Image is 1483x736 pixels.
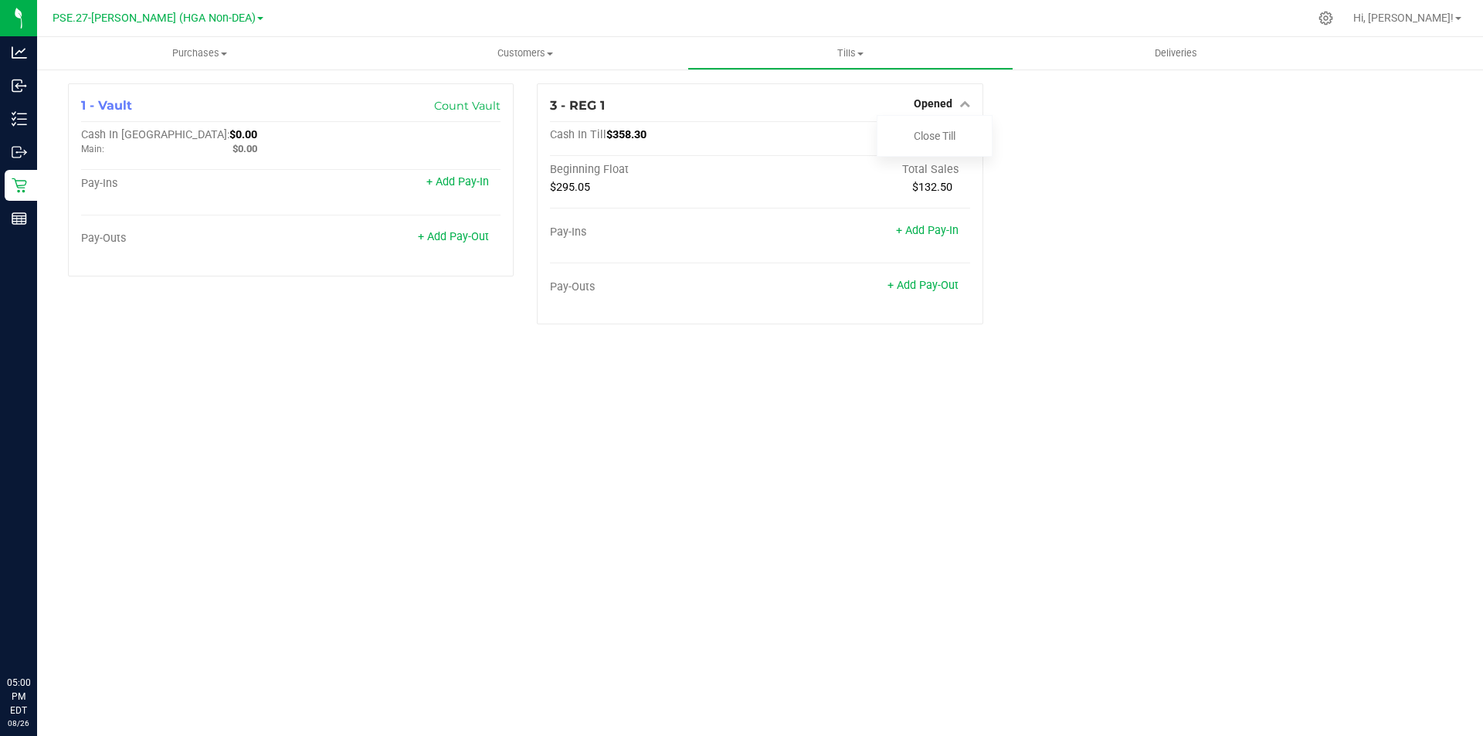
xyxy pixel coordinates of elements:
[12,45,27,60] inline-svg: Analytics
[37,37,362,70] a: Purchases
[81,232,291,246] div: Pay-Outs
[896,224,959,237] a: + Add Pay-In
[12,178,27,193] inline-svg: Retail
[7,676,30,717] p: 05:00 PM EDT
[81,128,229,141] span: Cash In [GEOGRAPHIC_DATA]:
[418,230,489,243] a: + Add Pay-Out
[550,181,590,194] span: $295.05
[912,181,952,194] span: $132.50
[550,226,760,239] div: Pay-Ins
[914,130,955,142] a: Close Till
[550,163,760,177] div: Beginning Float
[606,128,646,141] span: $358.30
[687,37,1013,70] a: Tills
[550,128,606,141] span: Cash In Till
[426,175,489,188] a: + Add Pay-In
[1316,11,1335,25] div: Manage settings
[550,280,760,294] div: Pay-Outs
[363,46,687,60] span: Customers
[1134,46,1218,60] span: Deliveries
[550,98,605,113] span: 3 - REG 1
[53,12,256,25] span: PSE.27-[PERSON_NAME] (HGA Non-DEA)
[1353,12,1454,24] span: Hi, [PERSON_NAME]!
[914,97,952,110] span: Opened
[434,99,501,113] a: Count Vault
[7,717,30,729] p: 08/26
[232,143,257,154] span: $0.00
[12,211,27,226] inline-svg: Reports
[362,37,687,70] a: Customers
[12,144,27,160] inline-svg: Outbound
[81,98,132,113] span: 1 - Vault
[15,612,62,659] iframe: Resource center
[81,144,104,154] span: Main:
[1013,37,1339,70] a: Deliveries
[760,163,970,177] div: Total Sales
[229,128,257,141] span: $0.00
[887,279,959,292] a: + Add Pay-Out
[12,111,27,127] inline-svg: Inventory
[37,46,362,60] span: Purchases
[688,46,1012,60] span: Tills
[12,78,27,93] inline-svg: Inbound
[81,177,291,191] div: Pay-Ins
